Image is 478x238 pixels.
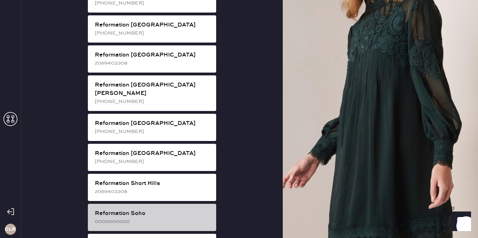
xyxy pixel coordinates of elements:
[95,51,211,59] div: Reformation [GEOGRAPHIC_DATA]
[95,149,211,158] div: Reformation [GEOGRAPHIC_DATA]
[95,98,211,105] div: [PHONE_NUMBER]
[95,128,211,135] div: [PHONE_NUMBER]
[95,81,211,98] div: Reformation [GEOGRAPHIC_DATA][PERSON_NAME]
[95,59,211,67] div: 2069403308
[95,218,211,225] div: 0000000000
[5,227,16,232] h3: CLR
[95,158,211,165] div: [PHONE_NUMBER]
[95,209,211,218] div: Reformation Soho
[445,207,475,237] iframe: Front Chat
[95,21,211,29] div: Reformation [GEOGRAPHIC_DATA]
[95,188,211,195] div: 2069403308
[95,119,211,128] div: Reformation [GEOGRAPHIC_DATA]
[95,179,211,188] div: Reformation Short Hills
[95,29,211,37] div: [PHONE_NUMBER]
